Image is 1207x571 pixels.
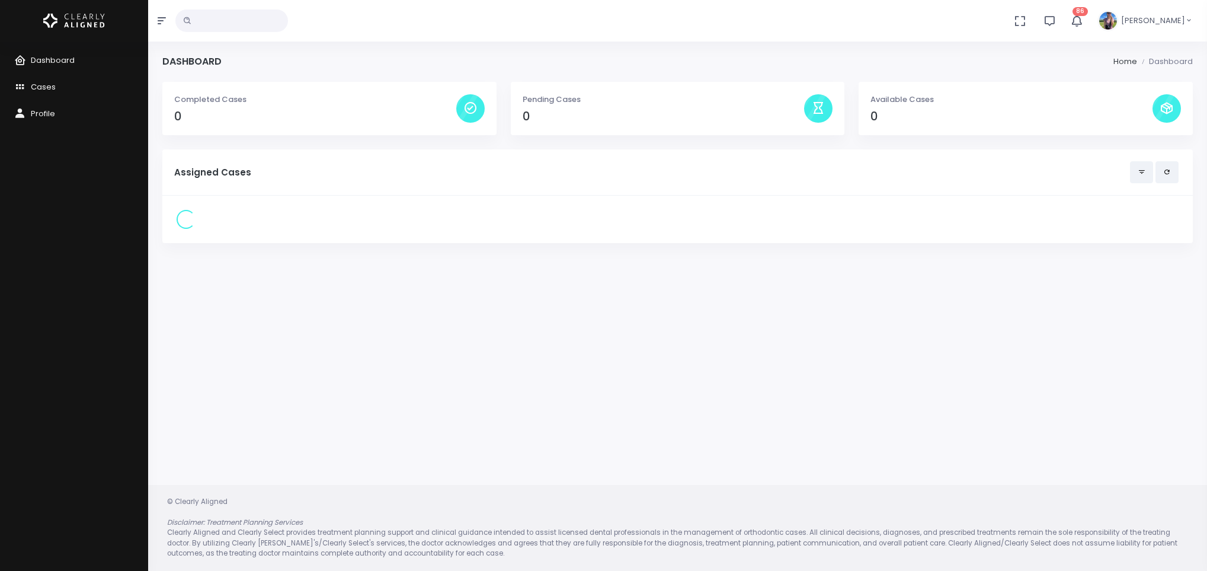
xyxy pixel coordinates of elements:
p: Pending Cases [523,94,805,106]
em: Disclaimer: Treatment Planning Services [167,518,303,527]
h5: Assigned Cases [174,167,1130,178]
li: Dashboard [1137,56,1193,68]
h4: Dashboard [162,56,222,67]
img: Header Avatar [1097,10,1119,31]
li: Home [1113,56,1137,68]
h4: 0 [870,110,1152,123]
span: Cases [31,81,56,92]
h4: 0 [523,110,805,123]
span: Profile [31,108,55,119]
span: [PERSON_NAME] [1121,15,1185,27]
p: Available Cases [870,94,1152,106]
p: Completed Cases [174,94,456,106]
img: Logo Horizontal [43,8,105,33]
span: Dashboard [31,55,75,66]
div: © Clearly Aligned Clearly Aligned and Clearly Select provides treatment planning support and clin... [155,497,1200,559]
span: 86 [1072,7,1088,16]
h4: 0 [174,110,456,123]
